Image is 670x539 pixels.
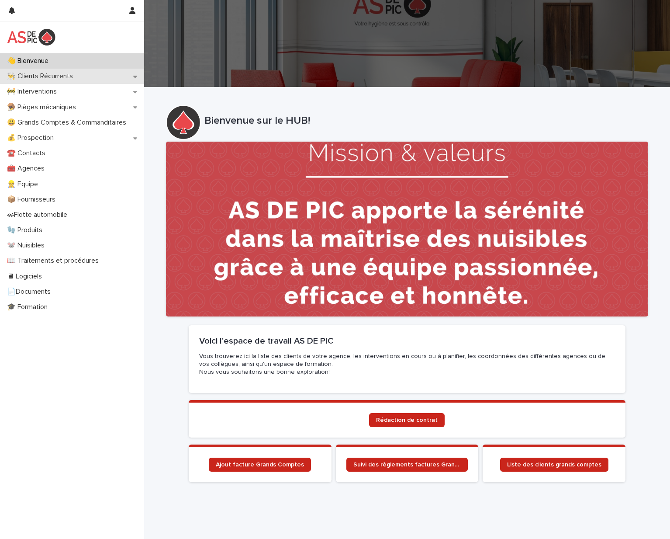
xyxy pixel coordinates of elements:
[376,417,438,423] span: Rédaction de contrat
[3,72,80,80] p: 👨‍🍳 Clients Récurrents
[199,336,615,346] h2: Voici l'espace de travail AS DE PIC
[204,115,645,127] p: Bienvenue sur le HUB!
[369,413,445,427] a: Rédaction de contrat
[346,458,468,472] a: Suivi des règlements factures Grands Comptes
[3,118,133,127] p: 😃 Grands Comptes & Commanditaires
[3,303,55,311] p: 🎓 Formation
[3,164,52,173] p: 🧰 Agences
[3,257,106,265] p: 📖 Traitements et procédures
[3,103,83,111] p: 🪤 Pièges mécaniques
[3,87,64,96] p: 🚧 Interventions
[209,458,311,472] a: Ajout facture Grands Comptes
[3,272,49,281] p: 🖥 Logiciels
[507,462,601,468] span: Liste des clients grands comptes
[3,241,52,250] p: 🐭 Nuisibles
[3,211,74,219] p: 🏎Flotte automobile
[3,226,49,234] p: 🧤 Produits
[353,462,461,468] span: Suivi des règlements factures Grands Comptes
[3,134,61,142] p: 💰 Prospection
[500,458,608,472] a: Liste des clients grands comptes
[7,28,55,46] img: yKcqic14S0S6KrLdrqO6
[3,288,58,296] p: 📄Documents
[216,462,304,468] span: Ajout facture Grands Comptes
[3,57,55,65] p: 👋 Bienvenue
[3,195,62,204] p: 📦 Fournisseurs
[3,180,45,188] p: 👷 Equipe
[199,352,615,376] p: Vous trouverez ici la liste des clients de votre agence, les interventions en cours ou à planifie...
[3,149,52,157] p: ☎️ Contacts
